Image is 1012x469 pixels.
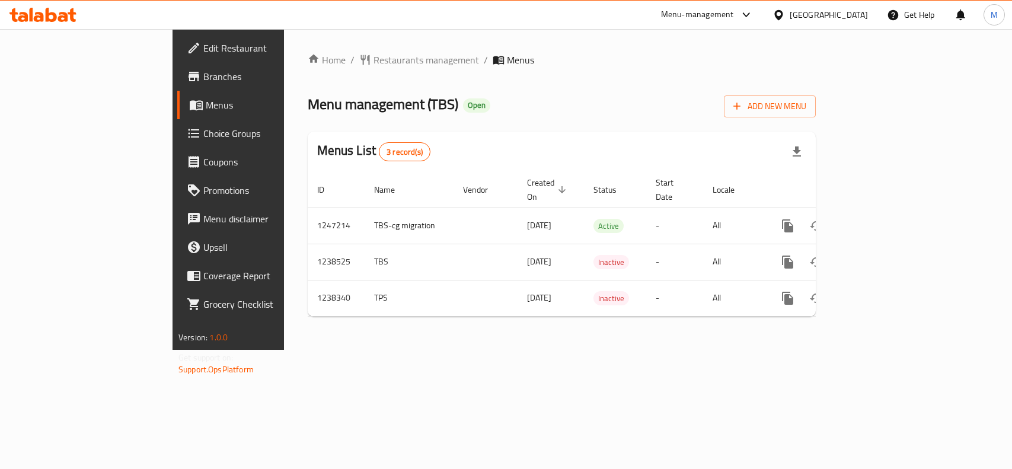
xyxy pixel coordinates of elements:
button: more [774,212,802,240]
button: Change Status [802,248,831,276]
td: TBS-cg migration [365,208,454,244]
td: All [703,280,764,316]
span: Menu management ( TBS ) [308,91,458,117]
a: Support.OpsPlatform [178,362,254,377]
td: All [703,208,764,244]
div: Inactive [593,291,629,305]
span: [DATE] [527,290,551,305]
td: All [703,244,764,280]
a: Upsell [177,233,341,261]
span: ID [317,183,340,197]
span: Upsell [203,240,332,254]
nav: breadcrumb [308,53,816,67]
span: Start Date [656,176,689,204]
span: Open [463,100,490,110]
span: Promotions [203,183,332,197]
th: Actions [764,172,897,208]
li: / [350,53,355,67]
td: - [646,208,703,244]
table: enhanced table [308,172,897,317]
a: Coverage Report [177,261,341,290]
span: Grocery Checklist [203,297,332,311]
span: Menus [206,98,332,112]
div: Export file [783,138,811,166]
span: [DATE] [527,254,551,269]
span: Choice Groups [203,126,332,141]
a: Restaurants management [359,53,479,67]
div: Open [463,98,490,113]
a: Edit Restaurant [177,34,341,62]
span: Inactive [593,292,629,305]
span: Menus [507,53,534,67]
span: Version: [178,330,207,345]
span: Status [593,183,632,197]
span: 3 record(s) [379,146,430,158]
div: Total records count [379,142,430,161]
div: Menu-management [661,8,734,22]
button: more [774,248,802,276]
button: Add New Menu [724,95,816,117]
span: Coupons [203,155,332,169]
span: Inactive [593,256,629,269]
span: M [991,8,998,21]
span: Created On [527,176,570,204]
td: - [646,244,703,280]
h2: Menus List [317,142,430,161]
td: - [646,280,703,316]
td: TPS [365,280,454,316]
span: Restaurants management [373,53,479,67]
td: TBS [365,244,454,280]
div: [GEOGRAPHIC_DATA] [790,8,868,21]
span: Add New Menu [733,99,806,114]
span: Locale [713,183,750,197]
span: Coverage Report [203,269,332,283]
button: Change Status [802,284,831,312]
span: Get support on: [178,350,233,365]
span: [DATE] [527,218,551,233]
a: Branches [177,62,341,91]
a: Coupons [177,148,341,176]
span: Name [374,183,410,197]
a: Menus [177,91,341,119]
a: Promotions [177,176,341,205]
a: Choice Groups [177,119,341,148]
span: Menu disclaimer [203,212,332,226]
span: Branches [203,69,332,84]
li: / [484,53,488,67]
span: 1.0.0 [209,330,228,345]
span: Vendor [463,183,503,197]
span: Active [593,219,624,233]
a: Menu disclaimer [177,205,341,233]
a: Grocery Checklist [177,290,341,318]
span: Edit Restaurant [203,41,332,55]
button: more [774,284,802,312]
